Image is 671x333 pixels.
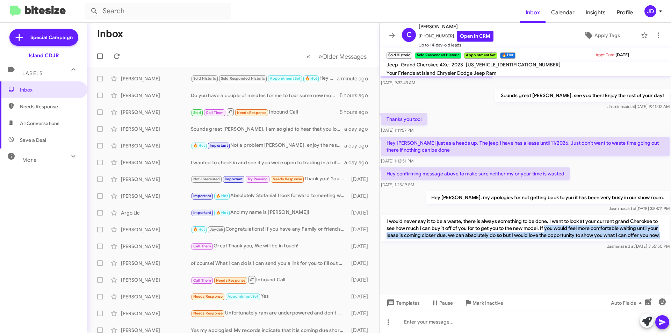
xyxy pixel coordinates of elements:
span: Appointment Set [228,294,258,299]
div: a day ago [344,159,374,166]
span: 2023 [452,61,463,68]
span: Special Campaign [30,34,73,41]
small: Sold Responded Historic [415,52,461,59]
div: a minute ago [337,75,374,82]
div: Thank you! You do the same! [191,175,348,183]
div: [PERSON_NAME] [121,109,191,116]
a: Calendar [546,2,580,23]
span: Important [193,194,211,198]
span: Pause [439,297,453,309]
span: Needs Response [216,278,246,283]
span: All Conversations [20,120,59,127]
span: Jaydah [210,227,223,232]
div: [PERSON_NAME] [121,125,191,132]
nav: Page navigation example [303,49,371,64]
div: [PERSON_NAME] [121,92,191,99]
span: Auto Fields [611,297,644,309]
span: Older Messages [322,53,367,60]
span: Needs Response [193,311,223,316]
span: Sold [193,110,201,115]
p: Hey confirming message above to make sure neither my or your time is wasted [381,167,570,180]
span: Jasmina [DATE] 3:54:11 PM [609,206,670,211]
span: Call Them [193,278,211,283]
span: Templates [385,297,420,309]
span: Your Friends at Island Chrysler Dodge Jeep Ram [387,70,496,76]
div: [PERSON_NAME] [121,159,191,166]
div: Do you have a couple of minutes for me to tour some new models, we can go over some new leases, a... [191,92,340,99]
a: Profile [611,2,638,23]
span: Appointment Set [270,76,301,81]
div: [DATE] [348,176,374,183]
div: [PERSON_NAME] [121,226,191,233]
small: Sold Historic [387,52,412,59]
span: Sold Responded Historic [221,76,265,81]
span: 🔥 Hot [216,210,228,215]
span: « [306,52,310,61]
div: [PERSON_NAME] [121,243,191,250]
div: [DATE] [348,226,374,233]
span: Important [193,210,211,215]
div: Congratulations! If you have any Family or friends to refer us to That will be greatly Appreciated! [191,225,348,233]
span: Sold Historic [193,76,216,81]
div: Sounds great [PERSON_NAME], I am so glad to hear that you love it! If you would like, we could co... [191,125,344,132]
span: Apply Tags [594,29,620,42]
div: Great Thank you, We will be in touch! [191,242,348,250]
span: Inbox [520,2,546,23]
div: Yes [191,292,348,301]
div: a day ago [344,125,374,132]
div: Inbound Call [191,108,340,116]
div: [DATE] [348,293,374,300]
h1: Inbox [97,28,123,39]
button: Auto Fields [605,297,650,309]
div: 5 hours ago [340,109,374,116]
span: Needs Response [193,294,223,299]
div: [DATE] [348,209,374,216]
a: Special Campaign [9,29,78,46]
span: Try Pausing [247,177,268,181]
a: Insights [580,2,611,23]
div: [DATE] [348,193,374,200]
div: [PERSON_NAME] [121,276,191,283]
div: [PERSON_NAME] [121,142,191,149]
div: [PERSON_NAME] [121,260,191,267]
button: Mark Inactive [459,297,509,309]
span: Jasmina [DATE] 9:41:02 AM [607,104,670,109]
div: Island CDJR [29,52,59,59]
small: Appointment Set [464,52,497,59]
div: [PERSON_NAME] [121,75,191,82]
span: C [406,29,412,41]
span: [DATE] 9:32:43 AM [381,80,415,85]
span: said at [622,244,635,249]
div: Not a problem [PERSON_NAME], enjoy the rest of your weeK! [191,142,344,150]
p: Hey [PERSON_NAME] just as a heads up. The jeep I have has a lease until 11/2026. Just don't want ... [381,137,670,156]
div: And my name is [PERSON_NAME]! [191,209,348,217]
p: I would never say it to be a waste, there is always something to be done. I want to look at your ... [381,215,670,241]
span: 🔥 Hot [305,76,317,81]
div: [PERSON_NAME] [121,310,191,317]
span: Grand Cherokee 4Xe [401,61,449,68]
span: 🔥 Hot [193,143,205,148]
div: Inbound Call [191,275,348,284]
span: Mark Inactive [472,297,503,309]
span: Appt Date: [596,52,615,57]
div: Absolutely Stefania! I look forward to meeting with you then! [191,192,348,200]
span: Important [225,177,243,181]
span: Important [210,143,228,148]
button: Pause [425,297,459,309]
span: [PERSON_NAME] [419,22,493,31]
div: 5 hours ago [340,92,374,99]
span: [US_VEHICLE_IDENTIFICATION_NUMBER] [466,61,561,68]
div: [DATE] [348,260,374,267]
div: [PERSON_NAME] [121,176,191,183]
p: Thanks you too! [381,113,427,125]
span: » [318,52,322,61]
p: Hey [PERSON_NAME], my apologies for not getting back to you it has been very busy in our show room. [426,191,670,204]
div: [DATE] [348,276,374,283]
span: Labels [22,70,43,77]
span: said at [624,206,636,211]
span: Jasmina [DATE] 3:55:50 PM [607,244,670,249]
button: Apply Tags [566,29,637,42]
